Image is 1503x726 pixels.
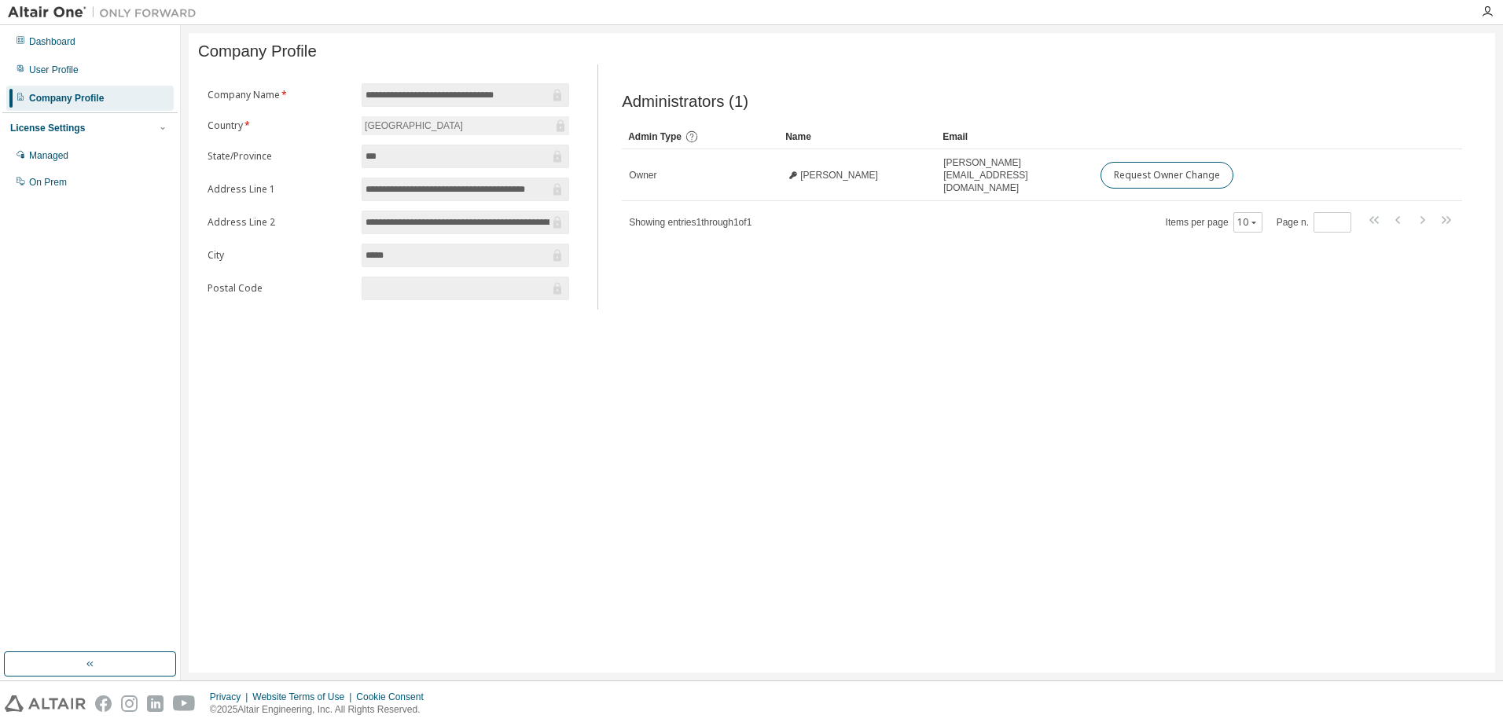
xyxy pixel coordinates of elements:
[29,92,104,104] div: Company Profile
[785,124,930,149] div: Name
[121,695,138,712] img: instagram.svg
[29,35,75,48] div: Dashboard
[147,695,164,712] img: linkedin.svg
[208,249,352,262] label: City
[8,5,204,20] img: Altair One
[1237,216,1259,229] button: 10
[1277,212,1351,233] span: Page n.
[1166,212,1262,233] span: Items per page
[629,217,751,228] span: Showing entries 1 through 1 of 1
[629,169,656,181] span: Owner
[208,282,352,295] label: Postal Code
[208,119,352,132] label: Country
[208,216,352,229] label: Address Line 2
[29,176,67,189] div: On Prem
[800,169,878,181] span: [PERSON_NAME]
[29,64,79,76] div: User Profile
[208,183,352,196] label: Address Line 1
[628,131,682,142] span: Admin Type
[173,695,196,712] img: youtube.svg
[622,93,748,111] span: Administrators (1)
[210,703,433,717] p: © 2025 Altair Engineering, Inc. All Rights Reserved.
[252,691,356,703] div: Website Terms of Use
[29,149,68,162] div: Managed
[5,695,86,712] img: altair_logo.svg
[10,122,85,134] div: License Settings
[1101,162,1233,189] button: Request Owner Change
[198,42,317,60] span: Company Profile
[356,691,432,703] div: Cookie Consent
[208,150,352,163] label: State/Province
[362,116,569,135] div: [GEOGRAPHIC_DATA]
[943,124,1087,149] div: Email
[362,117,465,134] div: [GEOGRAPHIC_DATA]
[943,156,1086,194] span: [PERSON_NAME][EMAIL_ADDRESS][DOMAIN_NAME]
[210,691,252,703] div: Privacy
[95,695,112,712] img: facebook.svg
[208,89,352,101] label: Company Name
